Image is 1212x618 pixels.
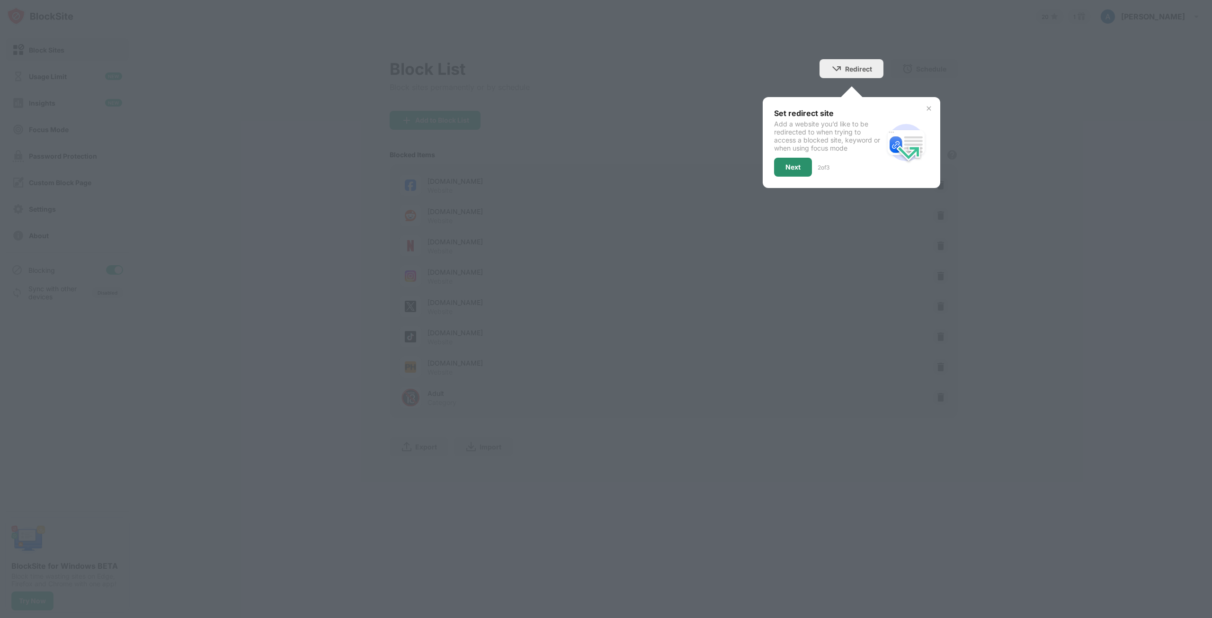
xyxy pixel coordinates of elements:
img: x-button.svg [925,105,933,112]
div: Next [785,163,801,171]
div: Set redirect site [774,108,883,118]
div: Add a website you’d like to be redirected to when trying to access a blocked site, keyword or whe... [774,120,883,152]
div: Redirect [845,65,872,73]
div: 2 of 3 [818,164,829,171]
img: redirect.svg [883,120,929,165]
